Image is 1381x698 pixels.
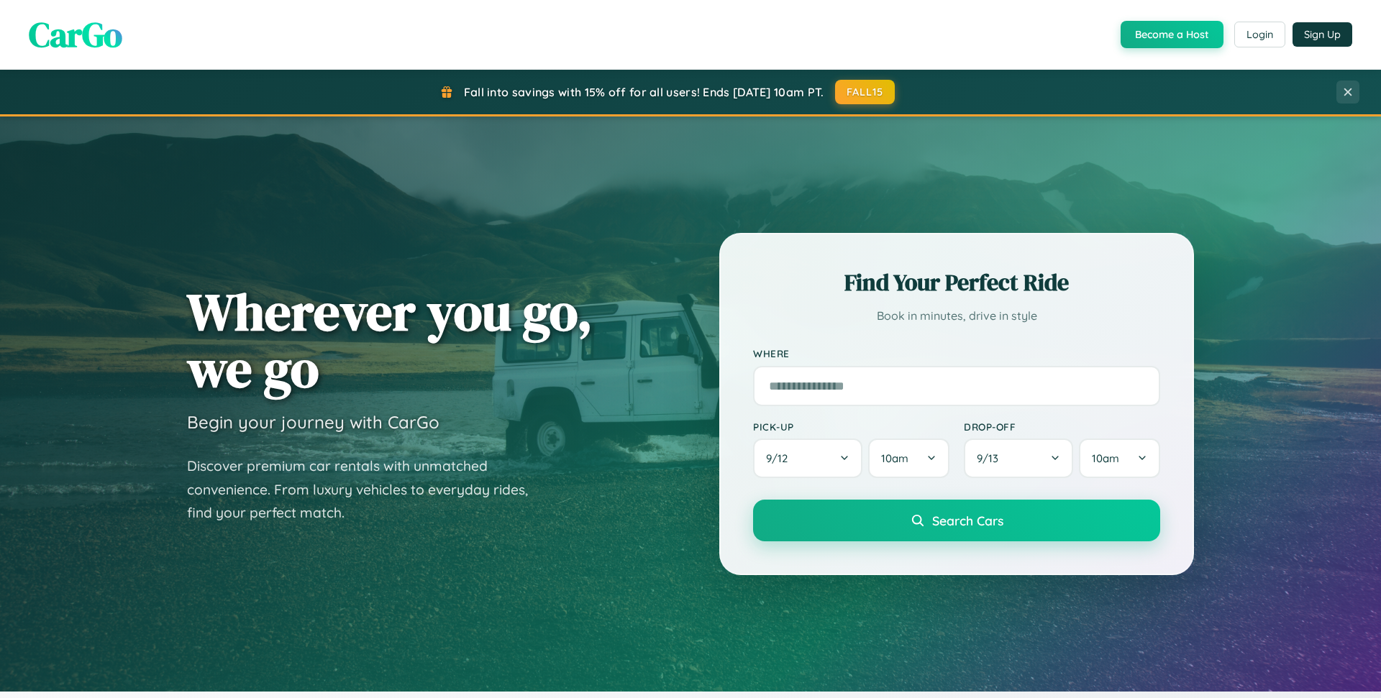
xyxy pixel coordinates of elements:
button: FALL15 [835,80,895,104]
span: 10am [881,451,908,465]
button: 9/12 [753,438,862,478]
button: 9/13 [964,438,1073,478]
h2: Find Your Perfect Ride [753,267,1160,298]
label: Pick-up [753,421,949,433]
span: 9 / 13 [977,451,1006,465]
button: Search Cars [753,500,1160,541]
label: Drop-off [964,421,1160,433]
span: Search Cars [932,513,1003,528]
p: Book in minutes, drive in style [753,306,1160,326]
h1: Wherever you go, we go [187,283,593,397]
label: Where [753,348,1160,360]
button: Sign Up [1293,22,1352,47]
p: Discover premium car rentals with unmatched convenience. From luxury vehicles to everyday rides, ... [187,454,547,525]
button: 10am [1079,438,1160,478]
button: Login [1234,22,1285,47]
h3: Begin your journey with CarGo [187,411,439,433]
span: 10am [1092,451,1119,465]
span: Fall into savings with 15% off for all users! Ends [DATE] 10am PT. [464,85,824,99]
button: 10am [868,438,949,478]
button: Become a Host [1121,21,1223,48]
span: CarGo [29,11,122,58]
span: 9 / 12 [766,451,795,465]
